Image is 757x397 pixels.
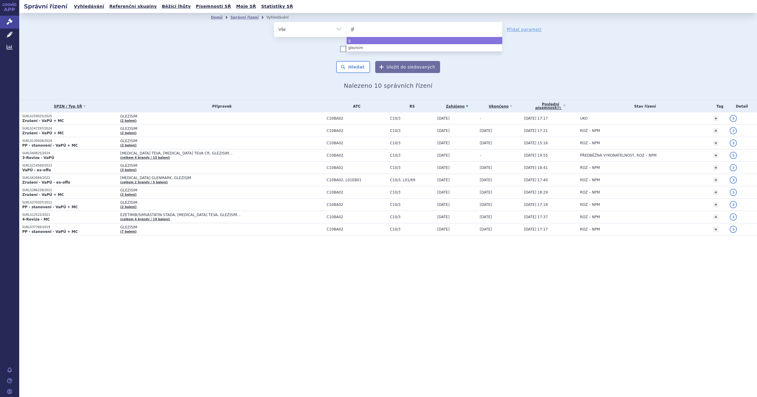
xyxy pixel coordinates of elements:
[730,152,737,159] a: detail
[120,139,270,143] span: GLEZISIM
[22,176,117,180] p: SUKLS62084/2022
[22,139,117,143] p: SUKLS130928/2024
[437,116,450,121] span: [DATE]
[713,202,719,207] a: +
[580,166,600,170] span: ROZ – NPM
[577,100,710,112] th: Stav řízení
[480,166,492,170] span: [DATE]
[22,168,51,172] strong: VaPÚ - ex-offo
[22,151,117,155] p: SUKLS60825/2024
[524,203,548,207] span: [DATE] 17:18
[22,156,54,160] strong: 3-Revize - VaPÚ
[108,2,159,11] a: Referenční skupiny
[480,203,492,207] span: [DATE]
[437,203,450,207] span: [DATE]
[324,100,387,112] th: ATC
[22,143,78,148] strong: PP - stanovení - VaPÚ + MC
[713,140,719,146] a: +
[120,156,170,159] a: (celkem 4 brandy / 15 balení)
[22,225,117,229] p: SUKLS37766/2019
[22,102,117,111] a: SPZN / Typ SŘ
[580,116,588,121] span: UKO
[22,193,64,197] strong: Zrušení - VaPÚ + MC
[390,190,434,194] span: C10/3
[120,168,136,172] a: (3 balení)
[387,100,434,112] th: RS
[390,141,434,145] span: C10/3
[524,116,548,121] span: [DATE] 17:17
[390,153,434,157] span: C10/3
[120,230,136,233] a: (7 balení)
[22,163,117,168] p: SUKLS214560/2023
[730,115,737,122] a: detail
[524,190,548,194] span: [DATE] 18:29
[22,127,117,131] p: SUKLS147297/2024
[22,114,117,118] p: SUKLS259025/2025
[524,166,548,170] span: [DATE] 18:41
[120,205,136,209] a: (2 balení)
[120,163,270,168] span: GLEZISIM
[327,190,387,194] span: C10BA02
[390,227,434,231] span: C10/3
[327,153,387,157] span: C10BA02
[730,164,737,171] a: detail
[713,116,719,121] a: +
[437,227,450,231] span: [DATE]
[120,181,168,184] a: (celkem 2 brandy / 5 balení)
[327,166,387,170] span: C10BA02
[120,131,136,135] a: (2 balení)
[22,131,64,135] strong: Zrušení - VaPÚ + MC
[340,46,436,52] label: Zahrnout [DEMOGRAPHIC_DATA] přípravky
[480,116,481,121] span: -
[390,203,434,207] span: C10/3
[437,190,450,194] span: [DATE]
[120,200,270,205] span: GLEZISIM
[730,176,737,184] a: detail
[390,215,434,219] span: C10/3
[524,100,577,112] a: Poslednípísemnost(?)
[580,153,657,157] span: PŘEDBĚŽNÁ VYKONATELNOST, ROZ – NPM
[22,200,117,205] p: SUKLS270207/2021
[713,128,719,133] a: +
[327,227,387,231] span: C10BA02
[730,226,737,233] a: detail
[580,178,600,182] span: ROZ – NPM
[375,61,440,73] button: Uložit do sledovaných
[327,215,387,219] span: C10BA02
[22,180,70,185] strong: Zrušení - VaPÚ - ex-offo
[347,37,502,44] li: g
[580,203,600,207] span: ROZ – NPM
[266,13,296,22] li: Vyhledávání
[710,100,727,112] th: Tag
[22,205,78,209] strong: PP - stanovení - VaPÚ + MC
[336,61,370,73] button: Hledat
[327,129,387,133] span: C10BA02
[480,141,492,145] span: [DATE]
[727,100,757,112] th: Detail
[713,227,719,232] a: +
[580,141,600,145] span: ROZ – NPM
[713,153,719,158] a: +
[120,176,270,180] span: [MEDICAL_DATA] GLENMARK, GLEZISIM
[120,188,270,192] span: GLEZISIM
[120,218,170,221] a: (celkem 4 brandy / 19 balení)
[524,227,548,231] span: [DATE] 17:17
[556,106,561,110] abbr: (?)
[730,127,737,134] a: detail
[120,151,270,155] span: [MEDICAL_DATA] TEVA, [MEDICAL_DATA] TEVA CR, GLEZISIM…
[480,129,492,133] span: [DATE]
[507,26,542,32] a: Přidat parametr
[480,190,492,194] span: [DATE]
[120,127,270,131] span: GLEZISIM
[120,144,136,147] a: (2 balení)
[120,193,136,196] a: (2 balení)
[580,129,600,133] span: ROZ – NPM
[524,129,548,133] span: [DATE] 17:21
[117,100,324,112] th: Přípravek
[259,2,295,11] a: Statistiky SŘ
[22,119,64,123] strong: Zrušení - VaPÚ + MC
[120,225,270,229] span: GLEZISIM
[327,178,387,182] span: C10BA02, L01EB01
[344,82,432,89] span: Nalezeno 10 správních řízení
[524,215,548,219] span: [DATE] 17:37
